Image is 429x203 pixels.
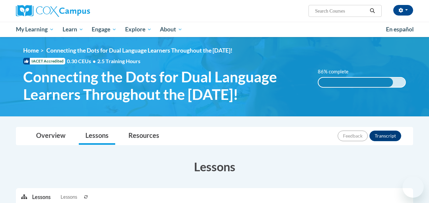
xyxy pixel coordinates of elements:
[318,78,393,87] div: 86% complete
[12,22,58,37] a: My Learning
[79,127,115,145] a: Lessons
[92,25,117,33] span: Engage
[386,26,414,33] span: En español
[16,158,413,175] h3: Lessons
[122,127,166,145] a: Resources
[23,58,65,64] span: IACET Accredited
[67,58,97,65] span: 0.30 CEUs
[93,58,96,64] span: •
[156,22,187,37] a: About
[318,68,356,75] label: 86% complete
[367,7,377,15] button: Search
[16,25,54,33] span: My Learning
[369,131,401,141] button: Transcript
[97,58,140,64] span: 2.5 Training Hours
[314,7,367,15] input: Search Courses
[32,193,51,201] p: Lessons
[382,22,418,36] a: En español
[16,5,142,17] a: Cox Campus
[23,68,308,103] span: Connecting the Dots for Dual Language Learners Throughout the [DATE]!
[6,22,423,37] div: Main menu
[16,5,90,17] img: Cox Campus
[63,25,83,33] span: Learn
[403,177,424,198] iframe: Button to launch messaging window
[58,22,88,37] a: Learn
[393,5,413,16] button: Account Settings
[121,22,156,37] a: Explore
[46,47,232,54] span: Connecting the Dots for Dual Language Learners Throughout the [DATE]!
[338,131,368,141] button: Feedback
[125,25,152,33] span: Explore
[87,22,121,37] a: Engage
[160,25,182,33] span: About
[61,193,77,201] span: Lessons
[23,47,39,54] a: Home
[29,127,72,145] a: Overview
